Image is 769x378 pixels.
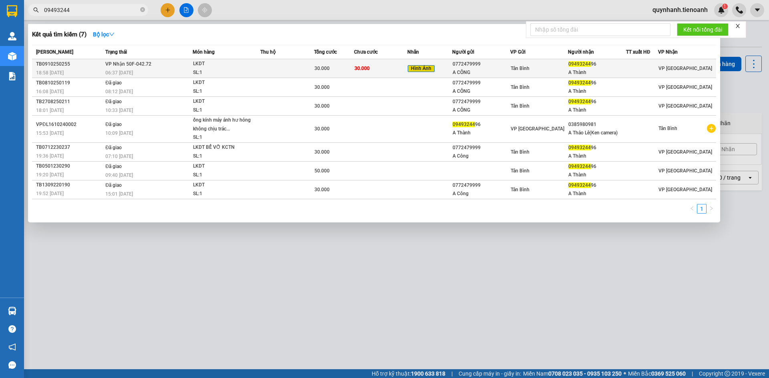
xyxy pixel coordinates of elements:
[36,143,103,152] div: TB0712230237
[568,49,594,55] span: Người nhận
[314,84,330,90] span: 30.000
[511,126,564,132] span: VP [GEOGRAPHIC_DATA]
[105,80,122,86] span: Đã giao
[568,60,626,68] div: 96
[453,106,510,114] div: A CÔNG
[314,168,330,174] span: 50.000
[7,5,17,17] img: logo-vxr
[568,99,591,104] span: 09493244
[36,89,64,94] span: 16:08 [DATE]
[105,99,122,104] span: Đã giao
[511,168,529,174] span: Tân Bình
[193,171,253,180] div: SL: 1
[658,103,712,109] span: VP [GEOGRAPHIC_DATA]
[8,72,16,80] img: solution-icon
[568,61,591,67] span: 09493244
[36,172,64,178] span: 19:20 [DATE]
[690,206,695,211] span: left
[44,6,139,14] input: Tìm tên, số ĐT hoặc mã đơn
[453,190,510,198] div: A Công
[314,126,330,132] span: 30.000
[260,49,276,55] span: Thu hộ
[568,162,626,171] div: 96
[735,23,741,29] span: close
[568,79,626,87] div: 96
[453,122,475,127] span: 09493244
[568,171,626,179] div: A Thành
[33,7,39,13] span: search
[453,152,510,160] div: A Công
[193,49,215,55] span: Món hàng
[354,49,378,55] span: Chưa cước
[193,116,253,133] div: ống kính máy ảnh hư hỏng không chịu trác...
[407,49,419,55] span: Nhãn
[8,343,16,351] span: notification
[568,190,626,198] div: A Thành
[193,181,253,190] div: LKDT
[105,49,127,55] span: Trạng thái
[36,49,73,55] span: [PERSON_NAME]
[193,87,253,96] div: SL: 1
[140,6,145,14] span: close-circle
[93,31,115,38] strong: Bộ lọc
[105,61,151,67] span: VP Nhận 50F-042.72
[658,168,712,174] span: VP [GEOGRAPHIC_DATA]
[36,98,103,106] div: TB2708250211
[453,129,510,137] div: A Thành
[8,325,16,333] span: question-circle
[354,66,370,71] span: 30.000
[105,89,133,94] span: 08:12 [DATE]
[36,153,64,159] span: 19:36 [DATE]
[453,60,510,68] div: 0772479999
[193,68,253,77] div: SL: 1
[314,149,330,155] span: 30.000
[36,191,64,196] span: 19:52 [DATE]
[87,28,121,41] button: Bộ lọcdown
[510,49,525,55] span: VP Gửi
[568,152,626,160] div: A Thành
[193,133,253,142] div: SL: 1
[408,65,435,72] span: Hình Ảnh
[193,190,253,198] div: SL: 1
[193,97,253,106] div: LKDT
[105,164,122,169] span: Đã giao
[658,66,712,71] span: VP [GEOGRAPHIC_DATA]
[568,106,626,114] div: A Thành
[568,68,626,77] div: A Thành
[453,144,510,152] div: 0772479999
[568,129,626,137] div: A Thảo Lê(Ken camera)
[568,80,591,86] span: 09493244
[193,143,253,152] div: LKDT BỂ VỠ KCTN
[677,23,729,36] button: Kết nối tổng đài
[105,70,133,76] span: 06:37 [DATE]
[568,87,626,96] div: A Thành
[452,49,474,55] span: Người gửi
[193,152,253,161] div: SL: 1
[683,25,722,34] span: Kết nối tổng đài
[568,182,591,188] span: 09493244
[697,204,707,214] li: 1
[105,154,133,159] span: 07:10 [DATE]
[511,84,529,90] span: Tân Bình
[658,187,712,192] span: VP [GEOGRAPHIC_DATA]
[453,79,510,87] div: 0772479999
[707,204,716,214] li: Next Page
[314,66,330,71] span: 30.000
[453,120,510,129] div: 96
[453,68,510,77] div: A CÔNG
[568,120,626,129] div: 0385980981
[8,52,16,60] img: warehouse-icon
[36,79,103,87] div: TB0810250119
[8,307,16,315] img: warehouse-icon
[32,30,87,39] h3: Kết quả tìm kiếm ( 7 )
[105,172,133,178] span: 09:40 [DATE]
[105,122,122,127] span: Đã giao
[453,87,510,96] div: A CÔNG
[697,204,706,213] a: 1
[105,145,122,150] span: Đã giao
[36,130,64,136] span: 15:53 [DATE]
[8,32,16,40] img: warehouse-icon
[511,149,529,155] span: Tân Bình
[568,181,626,190] div: 96
[314,103,330,109] span: 30.000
